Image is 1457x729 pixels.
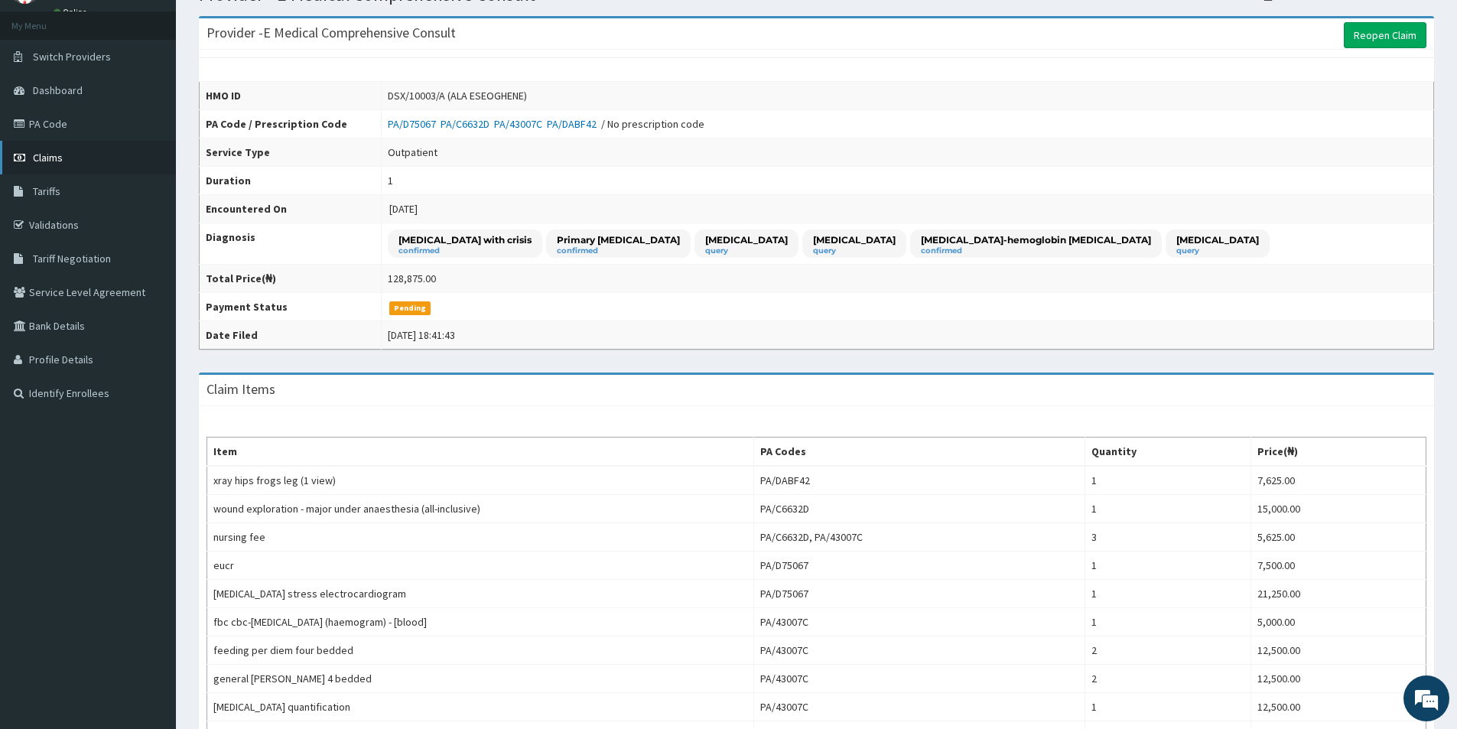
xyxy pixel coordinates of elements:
[1085,523,1250,552] td: 3
[557,233,680,246] p: Primary [MEDICAL_DATA]
[33,151,63,164] span: Claims
[388,145,437,160] div: Outpatient
[388,327,455,343] div: [DATE] 18:41:43
[754,495,1085,523] td: PA/C6632D
[557,247,680,255] small: confirmed
[388,88,527,103] div: DSX/10003/A (ALA ESEOGHENE)
[1085,495,1250,523] td: 1
[388,271,436,286] div: 128,875.00
[1344,22,1426,48] a: Reopen Claim
[754,608,1085,636] td: PA/43007C
[28,76,62,115] img: d_794563401_company_1708531726252_794563401
[1251,552,1426,580] td: 7,500.00
[494,117,547,131] a: PA/43007C
[388,116,704,132] div: / No prescription code
[1085,636,1250,665] td: 2
[1085,665,1250,693] td: 2
[921,233,1151,246] p: [MEDICAL_DATA]-hemoglobin [MEDICAL_DATA]
[1085,438,1250,467] th: Quantity
[389,301,431,315] span: Pending
[754,466,1085,495] td: PA/DABF42
[207,495,754,523] td: wound exploration - major under anaesthesia (all-inclusive)
[207,608,754,636] td: fbc cbc-[MEDICAL_DATA] (haemogram) - [blood]
[207,552,754,580] td: eucr
[200,223,382,265] th: Diagnosis
[207,523,754,552] td: nursing fee
[1251,665,1426,693] td: 12,500.00
[705,233,788,246] p: [MEDICAL_DATA]
[200,110,382,138] th: PA Code / Prescription Code
[200,138,382,167] th: Service Type
[1251,636,1426,665] td: 12,500.00
[388,173,393,188] div: 1
[207,693,754,721] td: [MEDICAL_DATA] quantification
[207,466,754,495] td: xray hips frogs leg (1 view)
[754,693,1085,721] td: PA/43007C
[207,580,754,608] td: [MEDICAL_DATA] stress electrocardiogram
[1085,552,1250,580] td: 1
[251,8,288,44] div: Minimize live chat window
[80,86,257,106] div: Chat with us now
[33,83,83,97] span: Dashboard
[1085,693,1250,721] td: 1
[89,193,211,347] span: We're online!
[754,552,1085,580] td: PA/D75067
[754,636,1085,665] td: PA/43007C
[1176,247,1259,255] small: query
[33,50,111,63] span: Switch Providers
[813,233,896,246] p: [MEDICAL_DATA]
[207,636,754,665] td: feeding per diem four bedded
[389,202,418,216] span: [DATE]
[200,321,382,350] th: Date Filed
[207,26,456,40] h3: Provider - E Medical Comprehensive Consult
[1085,608,1250,636] td: 1
[200,82,382,110] th: HMO ID
[8,418,291,471] textarea: Type your message and hit 'Enter'
[33,252,111,265] span: Tariff Negotiation
[441,117,494,131] a: PA/C6632D
[200,265,382,293] th: Total Price(₦)
[1251,438,1426,467] th: Price(₦)
[54,7,90,18] a: Online
[1085,580,1250,608] td: 1
[200,167,382,195] th: Duration
[754,665,1085,693] td: PA/43007C
[398,233,532,246] p: [MEDICAL_DATA] with crisis
[207,665,754,693] td: general [PERSON_NAME] 4 bedded
[813,247,896,255] small: query
[547,117,601,131] a: PA/DABF42
[207,438,754,467] th: Item
[1251,523,1426,552] td: 5,625.00
[1251,580,1426,608] td: 21,250.00
[1251,495,1426,523] td: 15,000.00
[1251,693,1426,721] td: 12,500.00
[754,580,1085,608] td: PA/D75067
[207,382,275,396] h3: Claim Items
[754,523,1085,552] td: PA/C6632D, PA/43007C
[388,117,441,131] a: PA/D75067
[1085,466,1250,495] td: 1
[754,438,1085,467] th: PA Codes
[921,247,1151,255] small: confirmed
[1176,233,1259,246] p: [MEDICAL_DATA]
[398,247,532,255] small: confirmed
[200,293,382,321] th: Payment Status
[33,184,60,198] span: Tariffs
[1251,466,1426,495] td: 7,625.00
[200,195,382,223] th: Encountered On
[705,247,788,255] small: query
[1251,608,1426,636] td: 5,000.00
